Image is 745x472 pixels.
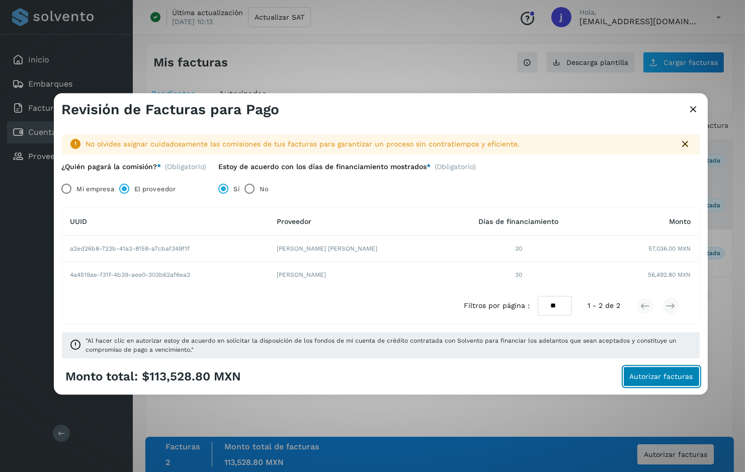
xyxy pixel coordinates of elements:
[464,301,530,311] span: Filtros por página :
[86,337,692,355] span: "Al hacer clic en autorizar estoy de acuerdo en solicitar la disposición de los fondos de mi cuen...
[70,217,88,225] span: UUID
[648,271,691,280] span: 56,492.80 MXN
[219,163,431,171] label: Estoy de acuerdo con los días de financiamiento mostrados
[62,101,280,118] h3: Revisión de Facturas para Pago
[234,179,239,199] label: Sí
[66,369,138,384] span: Monto total:
[269,236,446,262] td: [PERSON_NAME] [PERSON_NAME]
[478,217,558,225] span: Días de financiamiento
[134,179,176,199] label: El proveedor
[446,236,592,262] td: 30
[446,262,592,288] td: 30
[62,163,161,171] label: ¿Quién pagará la comisión?
[62,262,269,288] td: 4a4519ae-f31f-4b39-aee0-303b62af6ea3
[277,217,311,225] span: Proveedor
[62,236,269,262] td: a2ed26b8-723b-41a2-8158-a7cbaf349f1f
[630,373,693,380] span: Autorizar facturas
[260,179,269,199] label: No
[670,217,691,225] span: Monto
[269,262,446,288] td: [PERSON_NAME]
[588,301,621,311] span: 1 - 2 de 2
[435,163,476,175] span: (Obligatorio)
[649,244,691,253] span: 57,036.00 MXN
[142,369,241,384] span: $113,528.80 MXN
[165,163,207,171] span: (Obligatorio)
[86,139,672,149] div: No olvides asignar cuidadosamente las comisiones de tus facturas para garantizar un proceso sin c...
[77,179,114,199] label: Mi empresa
[623,367,700,387] button: Autorizar facturas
